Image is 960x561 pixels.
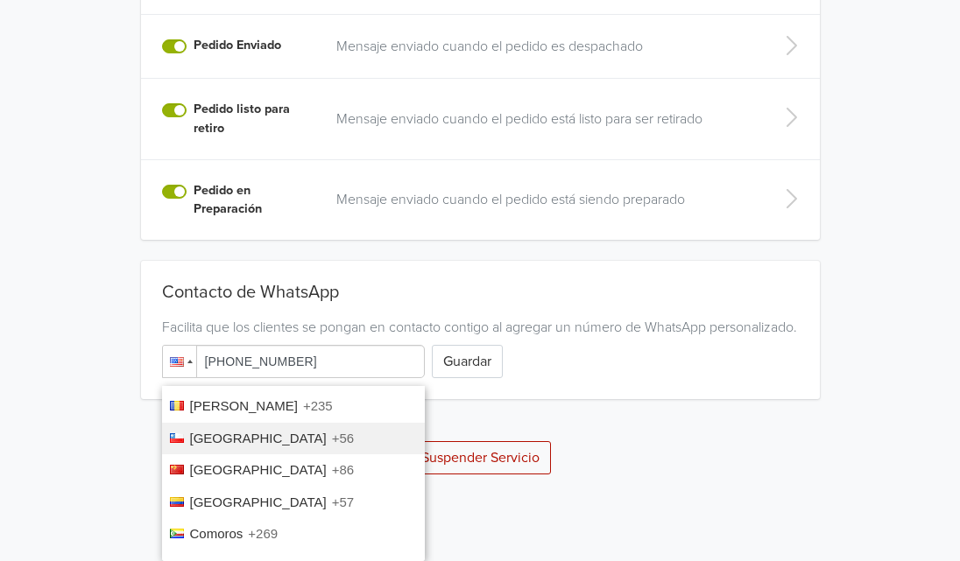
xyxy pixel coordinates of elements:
[332,494,354,509] span: +57
[162,282,799,310] div: Contacto de WhatsApp
[336,189,753,210] a: Mensaje enviado cuando el pedido está siendo preparado
[432,345,503,378] button: Guardar
[194,36,281,55] label: Pedido Enviado
[303,398,333,413] span: +235
[190,398,298,413] span: [PERSON_NAME]
[190,526,244,541] span: Comoros
[410,441,551,474] button: Suspender Servicio
[194,100,315,137] label: Pedido listo para retiro
[190,494,327,509] span: [GEOGRAPHIC_DATA]
[248,526,278,541] span: +269
[190,431,327,445] span: [GEOGRAPHIC_DATA]
[332,462,354,477] span: +86
[336,36,753,57] a: Mensaje enviado cuando el pedido es despachado
[162,317,799,338] div: Facilita que los clientes se pongan en contacto contigo al agregar un número de WhatsApp personal...
[332,431,354,445] span: +56
[163,346,196,377] div: United States: + 1
[194,181,315,219] label: Pedido en Preparación
[336,109,753,130] a: Mensaje enviado cuando el pedido está listo para ser retirado
[162,345,425,378] input: 1 (702) 123-4567
[190,462,327,477] span: [GEOGRAPHIC_DATA]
